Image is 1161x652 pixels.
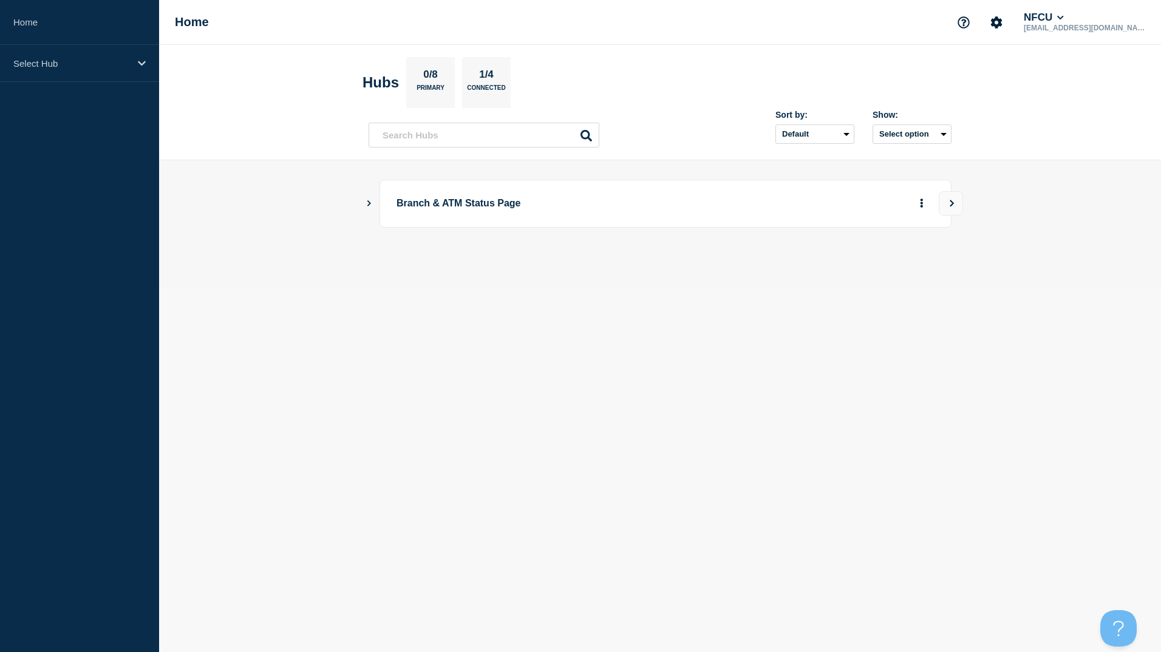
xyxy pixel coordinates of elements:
[984,10,1009,35] button: Account settings
[397,192,732,215] p: Branch & ATM Status Page
[175,15,209,29] h1: Home
[1021,24,1148,32] p: [EMAIL_ADDRESS][DOMAIN_NAME]
[951,10,976,35] button: Support
[914,192,930,215] button: More actions
[467,84,505,97] p: Connected
[419,69,443,84] p: 0/8
[417,84,444,97] p: Primary
[1021,12,1066,24] button: NFCU
[13,58,130,69] p: Select Hub
[1100,610,1137,647] iframe: Help Scout Beacon - Open
[775,110,854,120] div: Sort by:
[363,74,399,91] h2: Hubs
[475,69,499,84] p: 1/4
[775,124,854,144] select: Sort by
[369,123,599,148] input: Search Hubs
[873,110,952,120] div: Show:
[939,191,963,216] button: View
[873,124,952,144] button: Select option
[366,199,372,208] button: Show Connected Hubs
